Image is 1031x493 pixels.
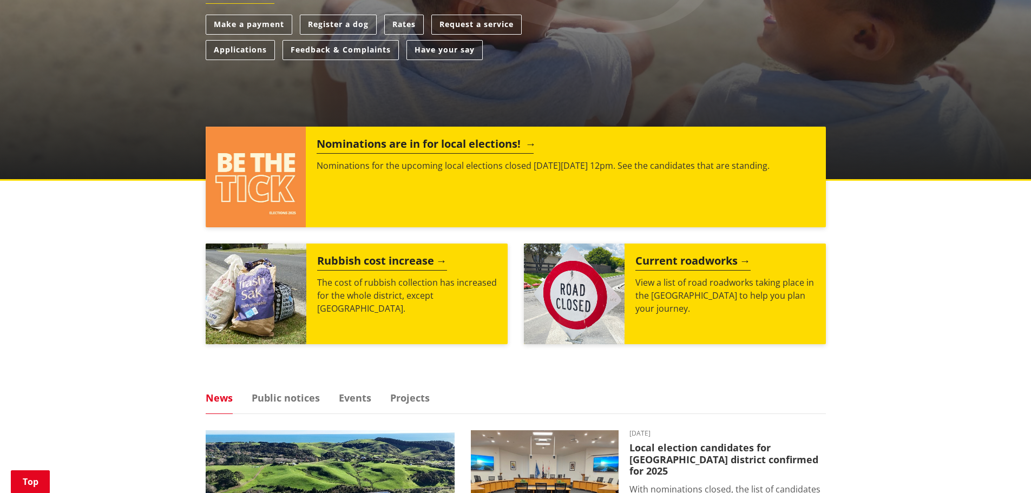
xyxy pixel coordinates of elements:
[206,244,508,344] a: Rubbish bags with sticker Rubbish cost increase The cost of rubbish collection has increased for ...
[317,159,815,172] p: Nominations for the upcoming local elections closed [DATE][DATE] 12pm. See the candidates that ar...
[524,244,826,344] a: Current roadworks View a list of road roadworks taking place in the [GEOGRAPHIC_DATA] to help you...
[300,15,377,35] a: Register a dog
[635,276,815,315] p: View a list of road roadworks taking place in the [GEOGRAPHIC_DATA] to help you plan your journey.
[524,244,625,344] img: Road closed sign
[11,470,50,493] a: Top
[283,40,399,60] a: Feedback & Complaints
[431,15,522,35] a: Request a service
[384,15,424,35] a: Rates
[635,254,751,271] h2: Current roadworks
[206,127,306,227] img: ELECTIONS 2025 (15)
[317,137,534,154] h2: Nominations are in for local elections!
[981,448,1020,487] iframe: Messenger Launcher
[629,442,826,477] h3: Local election candidates for [GEOGRAPHIC_DATA] district confirmed for 2025
[406,40,483,60] a: Have your say
[339,393,371,403] a: Events
[206,393,233,403] a: News
[390,393,430,403] a: Projects
[206,15,292,35] a: Make a payment
[317,276,497,315] p: The cost of rubbish collection has increased for the whole district, except [GEOGRAPHIC_DATA].
[206,127,826,227] a: Nominations are in for local elections! Nominations for the upcoming local elections closed [DATE...
[317,254,447,271] h2: Rubbish cost increase
[206,244,306,344] img: Rubbish bags with sticker
[206,40,275,60] a: Applications
[629,430,826,437] time: [DATE]
[252,393,320,403] a: Public notices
